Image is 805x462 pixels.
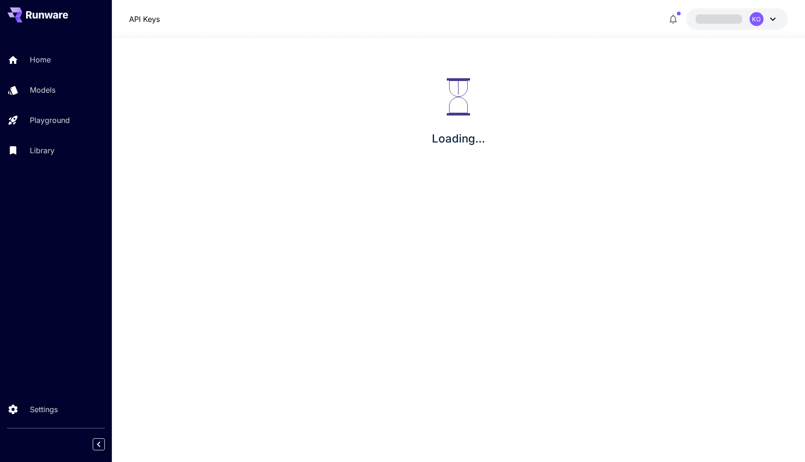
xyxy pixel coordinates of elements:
[30,115,70,126] p: Playground
[750,12,764,26] div: KO
[30,145,55,156] p: Library
[129,14,160,25] a: API Keys
[93,438,105,450] button: Collapse sidebar
[129,14,160,25] nav: breadcrumb
[30,404,58,415] p: Settings
[100,436,112,453] div: Collapse sidebar
[30,54,51,65] p: Home
[432,130,485,147] p: Loading...
[686,8,788,30] button: KO
[30,84,55,95] p: Models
